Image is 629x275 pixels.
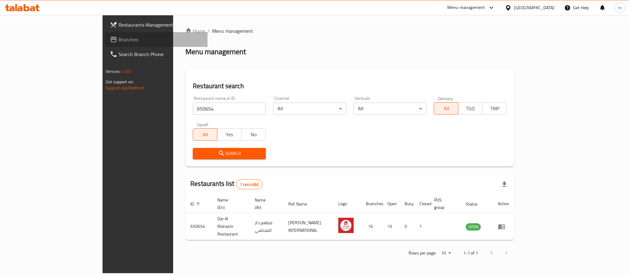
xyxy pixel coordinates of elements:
[414,213,429,240] td: 1
[338,218,354,233] img: Dar Al Mahashi Restaurant
[514,4,554,11] div: [GEOGRAPHIC_DATA]
[466,200,486,208] span: Status
[439,249,453,258] div: Rows per page:
[217,196,243,211] span: Name (En)
[236,179,263,189] div: Total records count
[190,200,202,208] span: ID
[361,194,382,213] th: Branches
[185,27,514,35] nav: breadcrumb
[493,194,514,213] th: Action
[466,223,481,230] span: OPEN
[106,84,145,92] a: Support.OpsPlatform
[190,179,262,189] h2: Restaurants list
[434,196,453,211] span: POS group
[463,249,478,257] p: 1-1 of 1
[105,17,208,32] a: Restaurants Management
[212,213,250,240] td: Dar Al Mahashi Restaurant
[105,32,208,47] a: Branches
[288,200,315,208] span: Ref. Name
[447,4,485,11] div: Menu-management
[437,104,456,113] span: All
[220,130,239,139] span: Yes
[400,213,414,240] td: 0
[106,78,134,86] span: Get support on:
[382,213,400,240] td: 15
[122,67,131,75] span: 1.0.0
[118,36,203,43] span: Branches
[458,102,483,115] button: TGO
[482,102,507,115] button: TMP
[241,128,266,141] button: No
[197,122,208,126] label: Upsell
[244,130,263,139] span: No
[498,223,509,230] div: Menu
[193,148,266,159] button: Search
[283,213,333,240] td: [PERSON_NAME] INTERNATIONAL
[461,104,480,113] span: TGO
[255,196,276,211] span: Name (Ar)
[208,27,210,35] li: /
[185,47,246,57] h2: Menu management
[485,104,504,113] span: TMP
[273,103,346,115] div: All
[354,103,427,115] div: All
[217,128,242,141] button: Yes
[105,47,208,62] a: Search Branch Phone
[618,4,622,11] span: m
[198,150,261,157] span: Search
[193,81,507,91] h2: Restaurant search
[400,194,414,213] th: Busy
[361,213,382,240] td: 16
[333,194,361,213] th: Logo
[250,213,283,240] td: مطعم دار المحاشي
[382,194,400,213] th: Open
[118,51,203,58] span: Search Branch Phone
[193,128,217,141] button: All
[118,21,203,28] span: Restaurants Management
[196,130,215,139] span: All
[414,194,429,213] th: Closed
[438,96,453,100] label: Delivery
[236,182,262,187] span: 1 record(s)
[409,249,436,257] p: Rows per page:
[497,177,512,192] div: Export file
[106,67,121,75] span: Version:
[193,103,266,115] input: Search for restaurant name or ID..
[434,102,458,115] button: All
[185,194,514,240] table: enhanced table
[212,27,253,35] span: Menu management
